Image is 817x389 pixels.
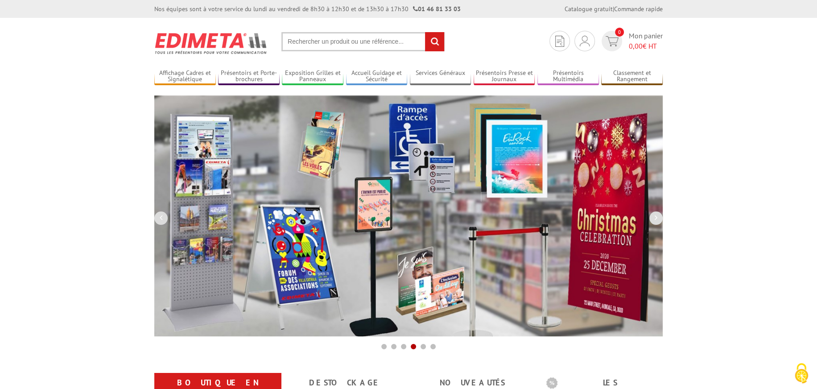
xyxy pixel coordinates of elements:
[474,69,535,84] a: Présentoirs Presse et Journaux
[281,32,445,51] input: Rechercher un produit ou une référence...
[537,69,599,84] a: Présentoirs Multimédia
[154,69,216,84] a: Affichage Cadres et Signalétique
[565,5,613,13] a: Catalogue gratuit
[425,32,444,51] input: rechercher
[154,27,268,60] img: Présentoir, panneau, stand - Edimeta - PLV, affichage, mobilier bureau, entreprise
[346,69,408,84] a: Accueil Guidage et Sécurité
[580,36,590,46] img: devis rapide
[154,4,461,13] div: Nos équipes sont à votre service du lundi au vendredi de 8h30 à 12h30 et de 13h30 à 17h30
[410,69,471,84] a: Services Généraux
[218,69,280,84] a: Présentoirs et Porte-brochures
[413,5,461,13] strong: 01 46 81 33 03
[629,31,663,51] span: Mon panier
[555,36,564,47] img: devis rapide
[614,5,663,13] a: Commande rapide
[599,31,663,51] a: devis rapide 0 Mon panier 0,00€ HT
[615,28,624,37] span: 0
[606,36,619,46] img: devis rapide
[629,41,663,51] span: € HT
[629,41,643,50] span: 0,00
[790,362,813,385] img: Cookies (fenêtre modale)
[282,69,343,84] a: Exposition Grilles et Panneaux
[601,69,663,84] a: Classement et Rangement
[565,4,663,13] div: |
[786,359,817,389] button: Cookies (fenêtre modale)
